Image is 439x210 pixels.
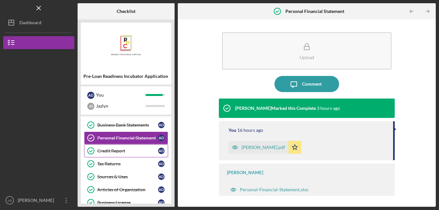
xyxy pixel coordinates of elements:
button: Comment [274,76,339,92]
div: Personal Financial Statement [97,135,158,141]
div: A D [158,122,165,128]
div: Upload [300,55,314,60]
a: Articles of OrganizationAD [84,183,168,196]
time: 2025-10-06 13:43 [317,106,340,111]
div: [PERSON_NAME] [227,170,263,175]
div: J D [87,103,94,110]
div: You [96,89,145,100]
button: [PERSON_NAME].pdf [229,141,301,154]
div: Business Bank Statements [97,122,158,128]
div: Business License [97,200,158,205]
div: [PERSON_NAME].pdf [241,145,285,150]
a: Tax ReturnsAD [84,157,168,170]
div: A D [87,92,94,99]
div: A D [158,148,165,154]
a: Sources & UsesAD [84,170,168,183]
b: Checklist [117,9,135,14]
div: A D [158,186,165,193]
button: Dashboard [3,16,74,29]
div: Comment [302,76,322,92]
div: Pre-Loan Readiness Incubator Application [83,74,169,79]
div: A D [158,199,165,206]
div: [PERSON_NAME] Marked this Complete [235,106,316,111]
a: Business Bank StatementsAD [84,119,168,131]
div: Personal-Financial-Statement.xlsx [240,187,308,192]
button: Personal-Financial-Statement.xlsx [227,183,312,196]
div: A D [158,173,165,180]
a: Personal Financial StatementAD [84,131,168,144]
img: Product logo [81,26,171,65]
div: A D [158,161,165,167]
div: Jazlyn [96,100,145,111]
div: A D [158,135,165,141]
div: Credit Report [97,148,158,153]
button: AD[PERSON_NAME] Dock [3,194,74,207]
time: 2025-10-06 00:38 [237,128,263,133]
a: Credit ReportAD [84,144,168,157]
text: AD [7,199,12,202]
b: Personal Financial Statement [285,9,344,14]
a: Business LicenseAD [84,196,168,209]
div: You [229,128,236,133]
div: Dashboard [19,16,41,31]
div: Sources & Uses [97,174,158,179]
button: Upload [222,32,392,69]
div: Articles of Organization [97,187,158,192]
div: Tax Returns [97,161,158,166]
